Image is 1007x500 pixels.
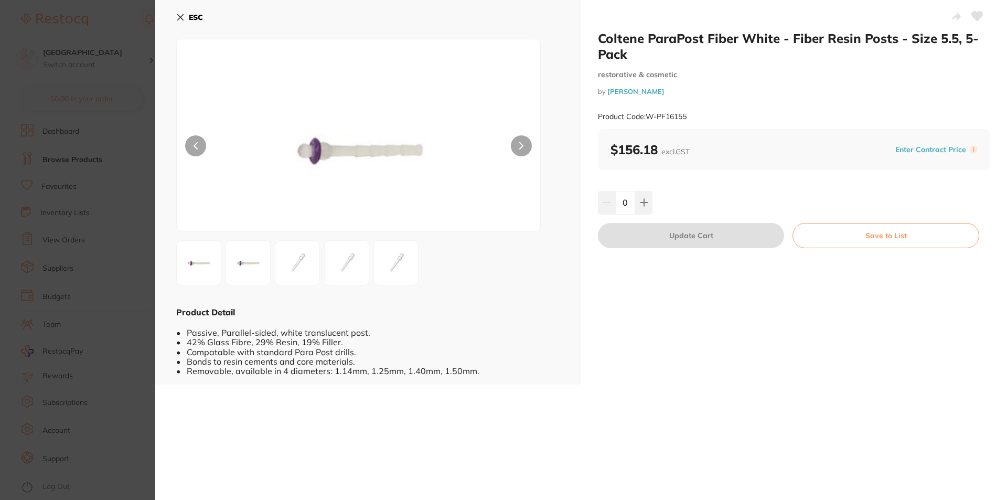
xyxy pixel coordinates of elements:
img: NV81LmpwZw [377,244,415,282]
small: Product Code: W-PF16155 [598,112,687,121]
small: restorative & cosmetic [598,70,990,79]
button: Save to List [792,223,979,248]
img: NV8yLmpwZw [229,244,267,282]
img: NS5qcGc [250,66,468,231]
span: excl. GST [661,147,690,156]
a: [PERSON_NAME] [607,87,665,95]
img: NV80LmpwZw [328,244,366,282]
b: $156.18 [610,142,690,157]
button: Update Cart [598,223,784,248]
img: NS5qcGc [180,244,218,282]
button: Enter Contract Price [892,145,969,155]
h2: Coltene ParaPost Fiber White - Fiber Resin Posts - Size 5.5, 5-Pack [598,30,990,62]
div: • Passive, Parallel-sided, white translucent post. • 42% Glass Fibre, 29% Resin, 19% Filler. • Co... [176,318,560,376]
button: ESC [176,8,203,26]
label: i [969,145,978,154]
b: Product Detail [176,307,235,317]
b: ESC [189,13,203,22]
img: NV8zLmpwZw [278,244,316,282]
small: by [598,88,990,95]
